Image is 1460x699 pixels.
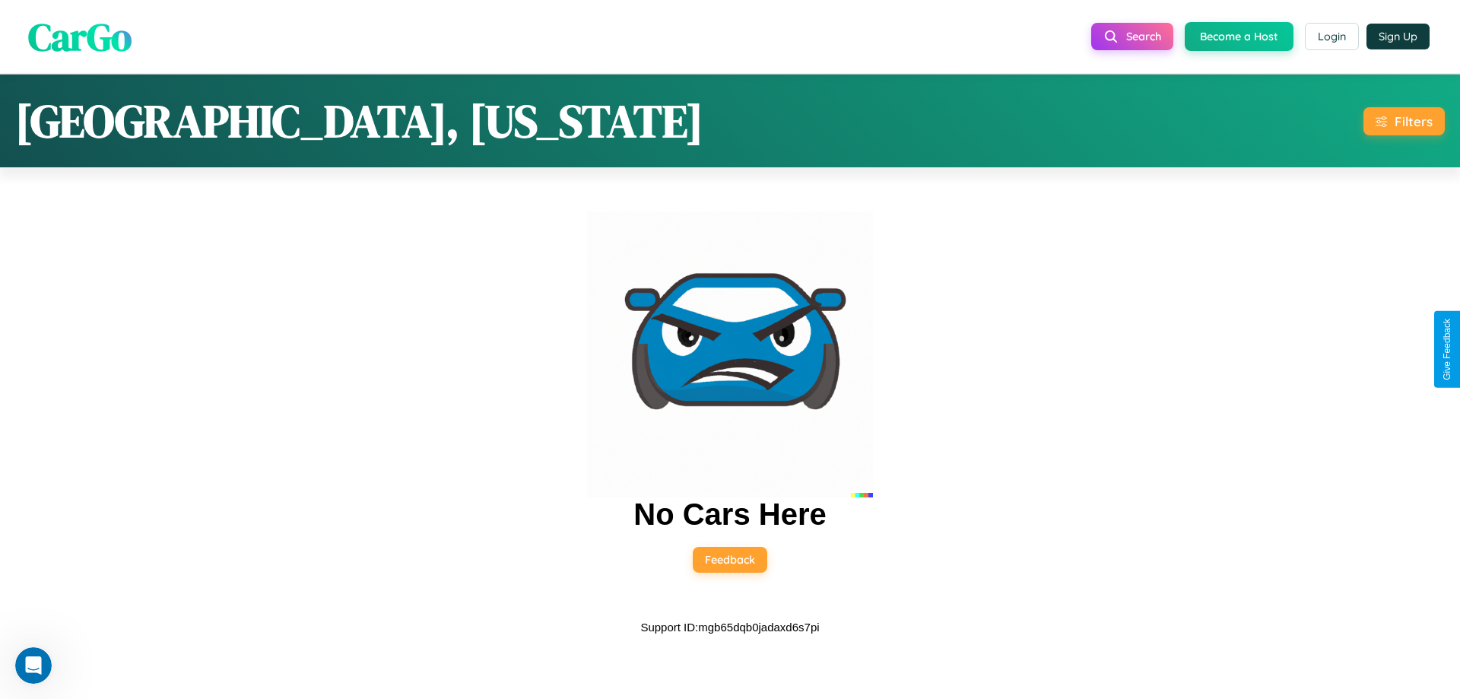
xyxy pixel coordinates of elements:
span: CarGo [28,10,132,62]
h1: [GEOGRAPHIC_DATA], [US_STATE] [15,90,703,152]
p: Support ID: mgb65dqb0jadaxd6s7pi [640,617,819,637]
button: Login [1305,23,1359,50]
button: Become a Host [1185,22,1293,51]
img: car [587,211,873,497]
span: Search [1126,30,1161,43]
button: Filters [1363,107,1445,135]
button: Search [1091,23,1173,50]
button: Feedback [693,547,767,573]
iframe: Intercom live chat [15,647,52,684]
h2: No Cars Here [633,497,826,532]
div: Filters [1395,113,1433,129]
button: Sign Up [1366,24,1430,49]
div: Give Feedback [1442,319,1452,380]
